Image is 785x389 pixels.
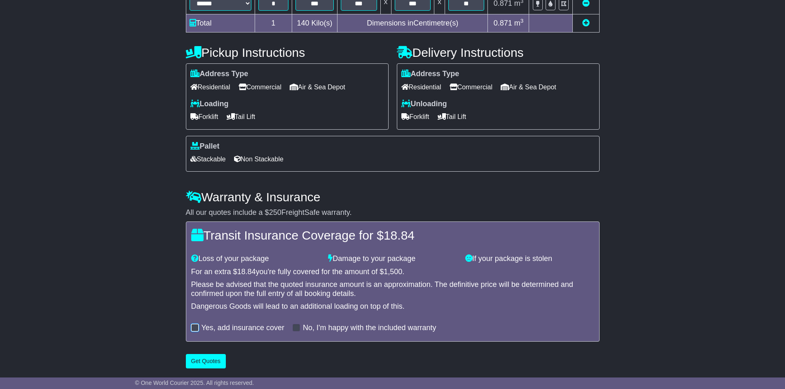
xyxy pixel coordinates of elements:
[290,81,345,93] span: Air & Sea Depot
[337,14,488,33] td: Dimensions in Centimetre(s)
[186,46,389,59] h4: Pickup Instructions
[582,19,590,27] a: Add new item
[135,380,254,386] span: © One World Courier 2025. All rights reserved.
[384,268,402,276] span: 1,500
[494,19,512,27] span: 0.871
[239,81,281,93] span: Commercial
[190,153,226,165] span: Stackable
[292,14,337,33] td: Kilo(s)
[186,14,255,33] td: Total
[401,100,447,109] label: Unloading
[191,280,594,298] div: Please be advised that the quoted insurance amount is an approximation. The definitive price will...
[190,100,229,109] label: Loading
[269,208,281,217] span: 250
[401,70,459,79] label: Address Type
[191,228,594,242] h4: Transit Insurance Coverage for $
[324,254,461,263] div: Damage to your package
[190,70,248,79] label: Address Type
[190,81,230,93] span: Residential
[501,81,556,93] span: Air & Sea Depot
[186,190,600,204] h4: Warranty & Insurance
[514,19,524,27] span: m
[227,110,255,123] span: Tail Lift
[303,324,436,333] label: No, I'm happy with the included warranty
[187,254,324,263] div: Loss of your package
[438,110,466,123] span: Tail Lift
[190,110,218,123] span: Forklift
[401,81,441,93] span: Residential
[297,19,309,27] span: 140
[186,208,600,217] div: All our quotes include a $ FreightSafe warranty.
[191,268,594,277] div: For an extra $ you're fully covered for the amount of $ .
[461,254,598,263] div: If your package is stolen
[237,268,256,276] span: 18.84
[450,81,492,93] span: Commercial
[520,18,524,24] sup: 3
[401,110,429,123] span: Forklift
[397,46,600,59] h4: Delivery Instructions
[202,324,284,333] label: Yes, add insurance cover
[234,153,284,165] span: Non Stackable
[191,302,594,311] div: Dangerous Goods will lead to an additional loading on top of this.
[186,354,226,368] button: Get Quotes
[255,14,292,33] td: 1
[190,142,220,151] label: Pallet
[384,228,415,242] span: 18.84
